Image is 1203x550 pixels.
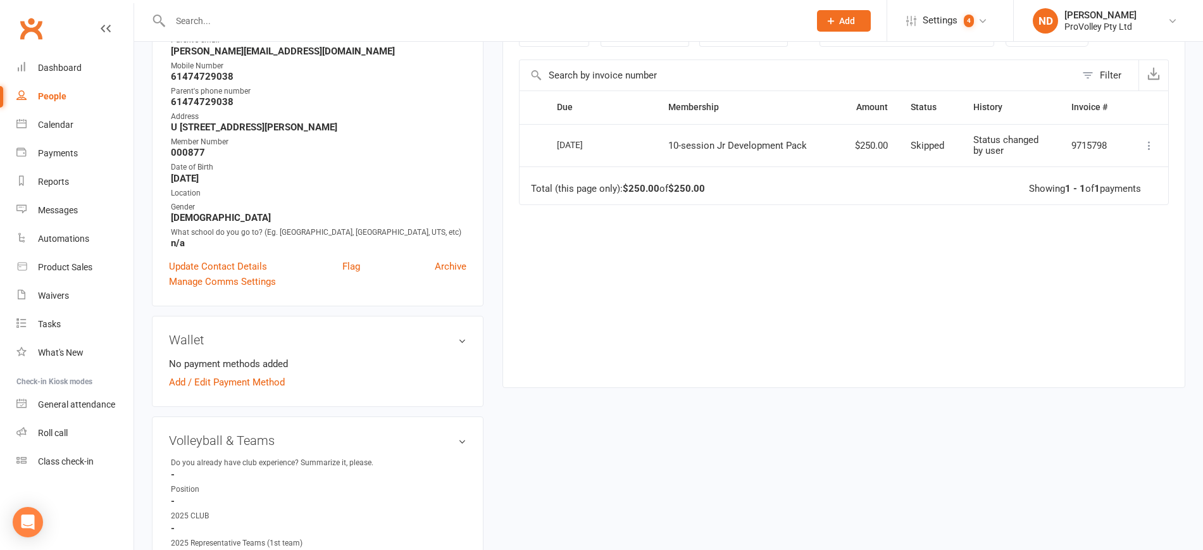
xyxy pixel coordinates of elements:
[839,16,855,26] span: Add
[1064,21,1137,32] div: ProVolley Pty Ltd
[545,91,657,123] th: Due
[531,184,705,194] div: Total (this page only): of
[169,333,466,347] h3: Wallet
[911,140,944,151] span: Skipped
[16,111,134,139] a: Calendar
[973,134,1038,156] span: Status changed by user
[16,253,134,282] a: Product Sales
[38,456,94,466] div: Class check-in
[837,124,899,167] td: $250.00
[171,71,466,82] strong: 61474729038
[171,60,466,72] div: Mobile Number
[169,356,466,372] li: No payment methods added
[171,201,466,213] div: Gender
[668,140,807,151] span: 10-session Jr Development Pack
[668,183,705,194] strong: $250.00
[171,136,466,148] div: Member Number
[169,434,466,447] h3: Volleyball & Teams
[520,60,1076,91] input: Search by invoice number
[169,375,285,390] a: Add / Edit Payment Method
[171,46,466,57] strong: [PERSON_NAME][EMAIL_ADDRESS][DOMAIN_NAME]
[171,237,466,249] strong: n/a
[1065,183,1085,194] strong: 1 - 1
[16,168,134,196] a: Reports
[38,63,82,73] div: Dashboard
[169,259,267,274] a: Update Contact Details
[657,91,837,123] th: Membership
[16,196,134,225] a: Messages
[171,484,275,496] div: Position
[1029,184,1141,194] div: Showing of payments
[962,91,1060,123] th: History
[16,225,134,253] a: Automations
[837,91,899,123] th: Amount
[38,428,68,438] div: Roll call
[169,274,276,289] a: Manage Comms Settings
[435,259,466,274] a: Archive
[171,469,466,480] strong: -
[1033,8,1058,34] div: ND
[171,227,466,239] div: What school do you go to? (Eg. [GEOGRAPHIC_DATA], [GEOGRAPHIC_DATA], UTS, etc)
[171,111,466,123] div: Address
[16,310,134,339] a: Tasks
[38,91,66,101] div: People
[16,447,134,476] a: Class kiosk mode
[342,259,360,274] a: Flag
[1060,91,1126,123] th: Invoice #
[16,339,134,367] a: What's New
[171,187,466,199] div: Location
[38,399,115,409] div: General attendance
[171,122,466,133] strong: U [STREET_ADDRESS][PERSON_NAME]
[171,85,466,97] div: Parent's phone number
[38,120,73,130] div: Calendar
[1076,60,1138,91] button: Filter
[171,161,466,173] div: Date of Birth
[1094,183,1100,194] strong: 1
[38,177,69,187] div: Reports
[38,205,78,215] div: Messages
[171,147,466,158] strong: 000877
[38,291,69,301] div: Waivers
[16,282,134,310] a: Waivers
[817,10,871,32] button: Add
[38,234,89,244] div: Automations
[38,148,78,158] div: Payments
[171,523,466,534] strong: -
[1100,68,1121,83] div: Filter
[557,135,615,154] div: [DATE]
[16,419,134,447] a: Roll call
[623,183,659,194] strong: $250.00
[1060,124,1126,167] td: 9715798
[171,457,373,469] div: Do you already have club experience? Summarize it, please.
[13,507,43,537] div: Open Intercom Messenger
[171,537,302,549] div: 2025 Representative Teams (1st team)
[171,173,466,184] strong: [DATE]
[171,96,466,108] strong: 61474729038
[16,391,134,419] a: General attendance kiosk mode
[38,347,84,358] div: What's New
[38,319,61,329] div: Tasks
[16,82,134,111] a: People
[16,54,134,82] a: Dashboard
[16,139,134,168] a: Payments
[171,212,466,223] strong: [DEMOGRAPHIC_DATA]
[38,262,92,272] div: Product Sales
[15,13,47,44] a: Clubworx
[166,12,801,30] input: Search...
[1064,9,1137,21] div: [PERSON_NAME]
[171,510,275,522] div: 2025 CLUB
[899,91,962,123] th: Status
[171,496,466,507] strong: -
[923,6,957,35] span: Settings
[964,15,974,27] span: 4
